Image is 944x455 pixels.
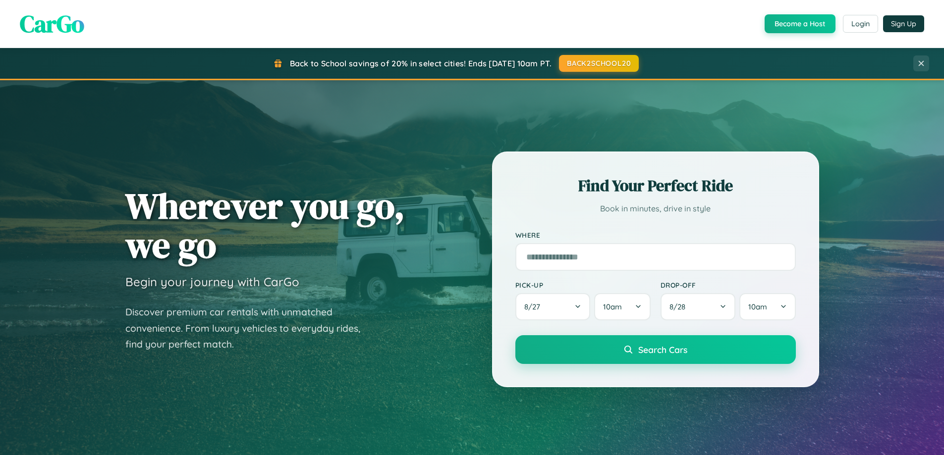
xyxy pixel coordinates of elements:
label: Pick-up [515,281,651,289]
span: 10am [603,302,622,311]
span: Back to School savings of 20% in select cities! Ends [DATE] 10am PT. [290,58,552,68]
button: Sign Up [883,15,924,32]
button: 10am [594,293,650,320]
label: Drop-off [661,281,796,289]
span: 10am [748,302,767,311]
span: Search Cars [638,344,687,355]
h1: Wherever you go, we go [125,186,405,264]
p: Book in minutes, drive in style [515,202,796,216]
p: Discover premium car rentals with unmatched convenience. From luxury vehicles to everyday rides, ... [125,304,373,353]
button: 10am [739,293,795,320]
span: 8 / 28 [669,302,690,311]
button: 8/27 [515,293,591,320]
h3: Begin your journey with CarGo [125,274,299,289]
button: 8/28 [661,293,736,320]
span: 8 / 27 [524,302,545,311]
span: CarGo [20,7,84,40]
button: Become a Host [765,14,835,33]
h2: Find Your Perfect Ride [515,175,796,197]
button: BACK2SCHOOL20 [559,55,639,72]
button: Login [843,15,878,33]
button: Search Cars [515,335,796,364]
label: Where [515,231,796,239]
